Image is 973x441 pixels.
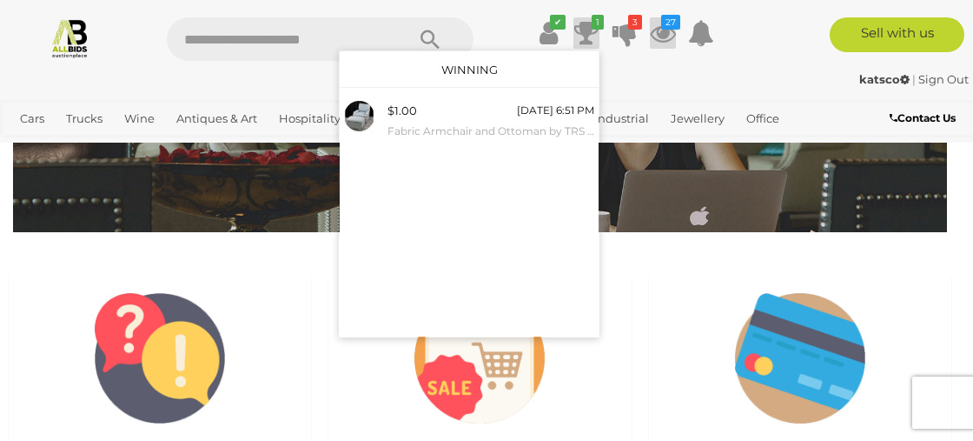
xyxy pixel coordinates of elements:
[550,15,566,30] i: ✔
[70,133,208,162] a: [GEOGRAPHIC_DATA]
[859,72,910,86] strong: katsco
[912,72,916,86] span: |
[664,104,731,133] a: Jewellery
[735,293,865,424] img: payment-questions.png
[650,17,676,49] a: 27
[387,122,594,141] small: Fabric Armchair and Ottoman by TRS Furniture
[50,17,90,58] img: Allbids.com.au
[592,15,604,30] i: 1
[414,293,545,424] img: sale-questions.png
[661,15,680,30] i: 27
[890,111,956,124] b: Contact Us
[890,109,960,128] a: Contact Us
[13,104,51,133] a: Cars
[612,17,638,49] a: 3
[517,101,594,120] div: [DATE] 6:51 PM
[628,15,642,30] i: 3
[587,104,656,133] a: Industrial
[573,17,599,49] a: 1
[739,104,786,133] a: Office
[918,72,969,86] a: Sign Out
[535,17,561,49] a: ✔
[387,17,473,61] button: Search
[272,104,347,133] a: Hospitality
[387,101,417,121] div: $1.00
[441,63,498,77] a: Winning
[59,104,109,133] a: Trucks
[340,97,599,144] a: $1.00 [DATE] 6:51 PM Fabric Armchair and Ottoman by TRS Furniture
[95,293,225,424] img: questions.png
[169,104,264,133] a: Antiques & Art
[830,17,964,52] a: Sell with us
[117,104,162,133] a: Wine
[344,101,374,131] img: 53917-2a.JPG
[13,133,63,162] a: Sports
[859,72,912,86] a: katsco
